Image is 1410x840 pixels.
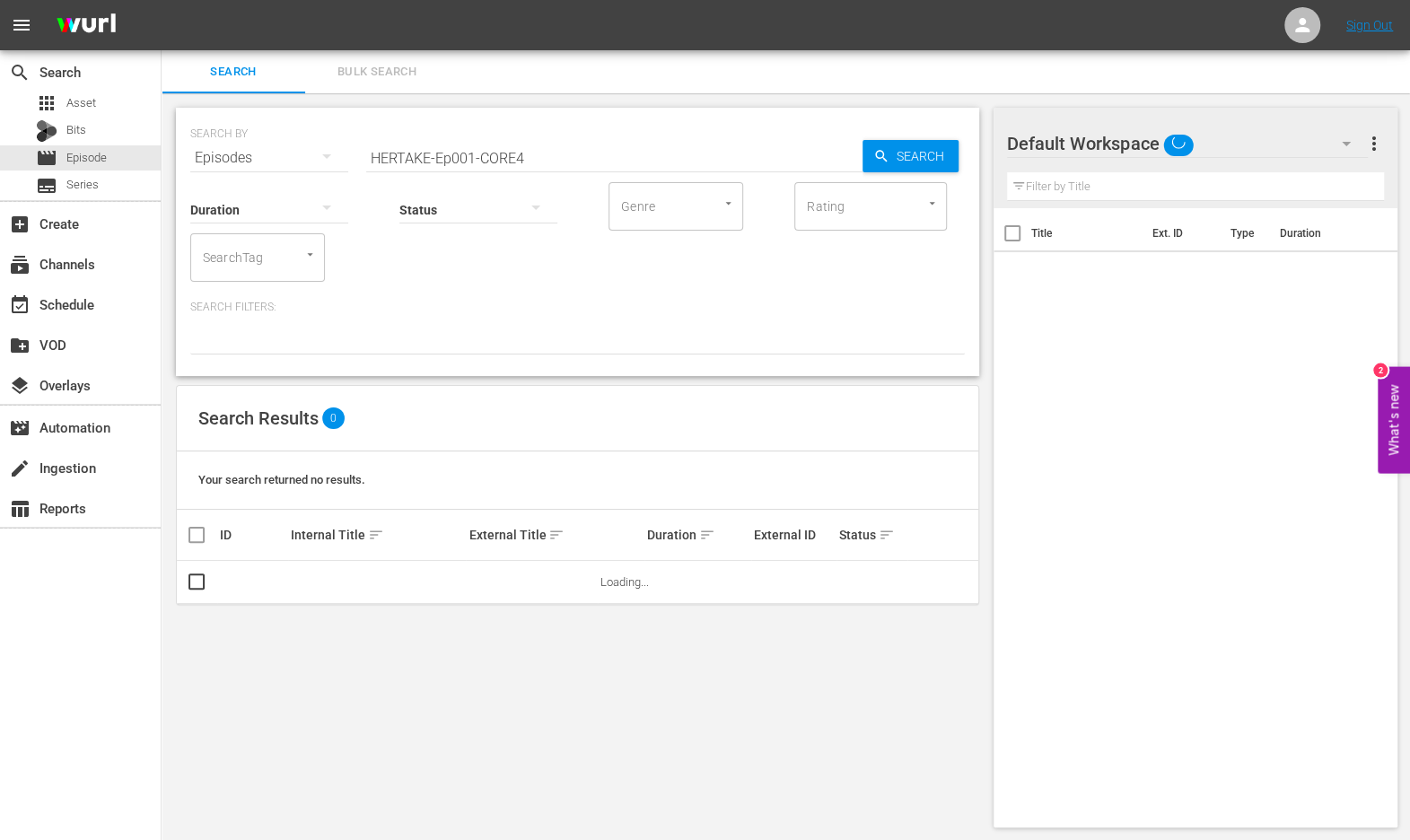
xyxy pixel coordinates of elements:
[1378,367,1410,474] button: Open Feedback Widget
[9,254,31,276] span: Channels
[699,527,715,543] span: sort
[198,407,319,429] span: Search Results
[66,149,107,167] span: Episode
[1373,363,1388,378] div: 2
[9,375,31,397] span: Overlays
[754,528,834,542] div: External ID
[720,195,737,212] button: Open
[1362,122,1384,165] button: more_vert
[9,214,31,235] span: Create
[66,121,86,139] span: Bits
[316,62,438,83] span: Bulk Search
[9,294,31,316] span: Schedule
[220,528,285,542] div: ID
[291,524,463,546] div: Internal Title
[302,246,319,263] button: Open
[1031,208,1142,258] th: Title
[863,140,959,172] button: Search
[322,407,345,429] span: 0
[924,195,941,212] button: Open
[1346,18,1393,32] a: Sign Out
[36,120,57,142] div: Bits
[43,4,129,47] img: ans4CAIJ8jUAAAAAAAAAAAAAAAAAAAAAAAAgQb4GAAAAAAAAAAAAAAAAAAAAAAAAJMjXAAAAAAAAAAAAAAAAAAAAAAAAgAT5G...
[1219,208,1268,258] th: Type
[66,176,99,194] span: Series
[9,417,31,439] span: Automation
[190,300,965,315] p: Search Filters:
[368,527,384,543] span: sort
[66,94,96,112] span: Asset
[9,458,31,479] span: Ingestion
[889,140,959,172] span: Search
[190,133,348,183] div: Episodes
[1007,118,1368,169] div: Default Workspace
[1362,133,1384,154] span: more_vert
[9,62,31,83] span: Search
[198,473,365,486] span: Your search returned no results.
[9,498,31,520] span: Reports
[469,524,641,546] div: External Title
[172,62,294,83] span: Search
[879,527,895,543] span: sort
[36,147,57,169] span: Episode
[36,92,57,114] span: Asset
[11,14,32,36] span: menu
[1268,208,1376,258] th: Duration
[548,527,565,543] span: sort
[9,335,31,356] span: VOD
[36,175,57,197] span: Series
[647,524,749,546] div: Duration
[839,524,905,546] div: Status
[600,575,649,589] span: Loading...
[1142,208,1219,258] th: Ext. ID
